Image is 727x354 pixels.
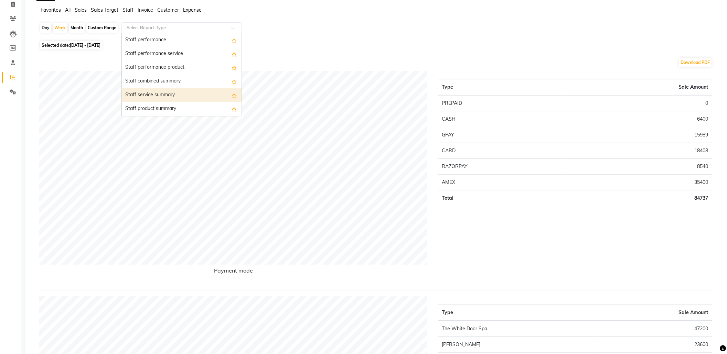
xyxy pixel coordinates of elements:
[122,61,242,75] div: Staff performance product
[568,159,712,175] td: 8540
[122,47,242,61] div: Staff performance service
[157,7,179,13] span: Customer
[40,41,102,49] span: Selected date:
[122,102,242,116] div: Staff product summary
[65,7,71,13] span: All
[438,190,568,206] td: Total
[679,58,712,67] button: Download PDF
[40,23,51,33] div: Day
[39,267,428,277] h6: Payment mode
[41,7,61,13] span: Favorites
[599,305,712,321] th: Sale Amount
[69,23,85,33] div: Month
[438,143,568,159] td: CARD
[438,111,568,127] td: CASH
[438,95,568,111] td: PREPAID
[232,50,237,58] span: Add this report to Favorites List
[568,143,712,159] td: 18408
[122,33,242,47] div: Staff performance
[568,175,712,190] td: 35400
[121,33,242,116] ng-dropdown-panel: Options list
[91,7,118,13] span: Sales Target
[568,127,712,143] td: 15989
[438,175,568,190] td: AMEX
[438,337,599,353] td: [PERSON_NAME]
[438,79,568,96] th: Type
[122,7,133,13] span: Staff
[568,95,712,111] td: 0
[438,127,568,143] td: GPAY
[70,43,100,48] span: [DATE] - [DATE]
[138,7,153,13] span: Invoice
[232,64,237,72] span: Add this report to Favorites List
[232,36,237,44] span: Add this report to Favorites List
[438,159,568,175] td: RAZORPAY
[599,321,712,337] td: 47200
[232,77,237,86] span: Add this report to Favorites List
[232,105,237,113] span: Add this report to Favorites List
[568,111,712,127] td: 6400
[599,337,712,353] td: 23600
[183,7,202,13] span: Expense
[122,75,242,88] div: Staff combined summary
[75,7,87,13] span: Sales
[86,23,118,33] div: Custom Range
[568,79,712,96] th: Sale Amount
[438,305,599,321] th: Type
[53,23,67,33] div: Week
[232,91,237,99] span: Add this report to Favorites List
[568,190,712,206] td: 84737
[438,321,599,337] td: The White Door Spa
[122,88,242,102] div: Staff service summary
